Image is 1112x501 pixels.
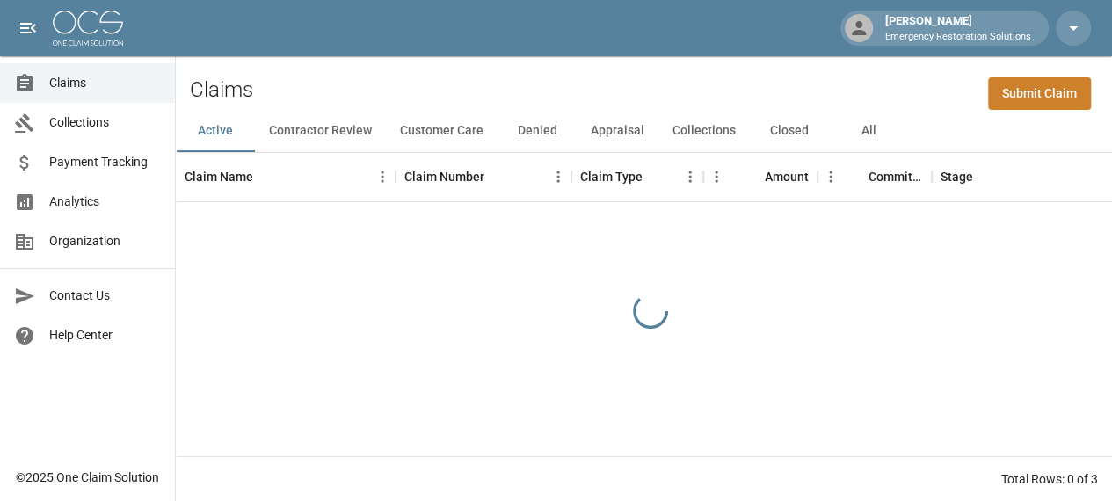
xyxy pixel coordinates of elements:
div: Amount [703,152,818,201]
button: Menu [545,163,571,190]
button: Menu [818,163,844,190]
div: Claim Name [185,152,253,201]
button: Appraisal [577,110,658,152]
div: [PERSON_NAME] [878,12,1038,44]
button: Collections [658,110,750,152]
button: Sort [484,164,509,189]
div: Claim Number [404,152,484,201]
span: Claims [49,74,161,92]
div: Committed Amount [869,152,923,201]
button: open drawer [11,11,46,46]
button: Active [176,110,255,152]
button: Sort [844,164,869,189]
img: ocs-logo-white-transparent.png [53,11,123,46]
span: Organization [49,232,161,250]
button: All [829,110,908,152]
button: Menu [677,163,703,190]
button: Customer Care [386,110,498,152]
button: Sort [643,164,667,189]
div: © 2025 One Claim Solution [16,468,159,486]
div: Total Rows: 0 of 3 [1001,470,1098,488]
button: Contractor Review [255,110,386,152]
button: Menu [703,163,730,190]
button: Menu [369,163,396,190]
button: Denied [498,110,577,152]
span: Payment Tracking [49,153,161,171]
a: Submit Claim [988,77,1091,110]
div: Claim Number [396,152,571,201]
div: Claim Type [571,152,703,201]
div: dynamic tabs [176,110,1112,152]
button: Sort [253,164,278,189]
button: Sort [973,164,998,189]
div: Amount [765,152,809,201]
span: Help Center [49,326,161,345]
span: Analytics [49,192,161,211]
div: Claim Type [580,152,643,201]
button: Sort [740,164,765,189]
div: Stage [941,152,973,201]
h2: Claims [190,77,253,103]
div: Claim Name [176,152,396,201]
p: Emergency Restoration Solutions [885,30,1031,45]
button: Closed [750,110,829,152]
span: Contact Us [49,287,161,305]
span: Collections [49,113,161,132]
div: Committed Amount [818,152,932,201]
